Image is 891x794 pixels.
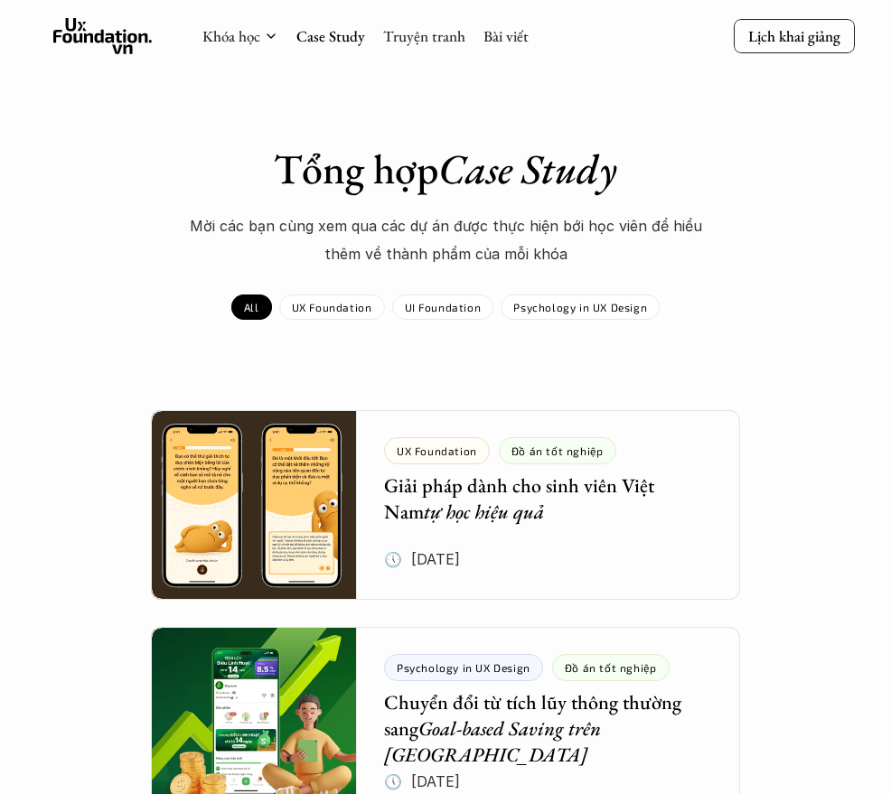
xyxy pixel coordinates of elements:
[405,301,482,313] p: UI Foundation
[383,26,465,46] a: Truyện tranh
[174,212,717,267] p: Mời các bạn cùng xem qua các dự án được thực hiện bới học viên để hiểu thêm về thành phẩm của mỗi...
[129,145,762,194] h1: Tổng hợp
[296,26,365,46] a: Case Study
[734,19,855,53] a: Lịch khai giảng
[438,142,617,196] em: Case Study
[151,410,741,600] a: Giải pháp dành cho sinh viên Việt Namtự học hiệu quả🕔 [DATE]
[483,26,529,46] a: Bài viết
[513,301,647,313] p: Psychology in UX Design
[244,301,259,313] p: All
[202,26,260,46] a: Khóa học
[292,301,372,313] p: UX Foundation
[748,26,840,46] p: Lịch khai giảng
